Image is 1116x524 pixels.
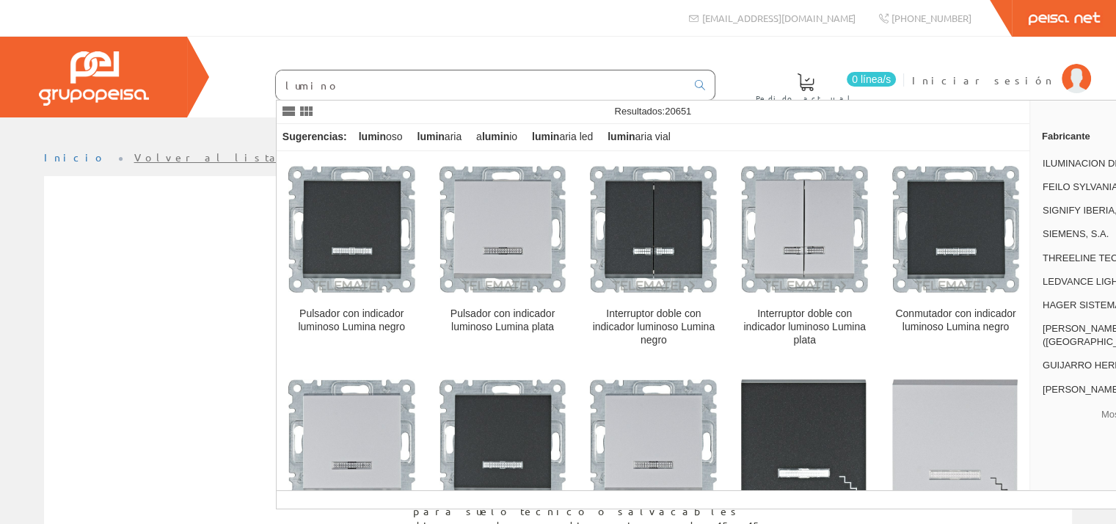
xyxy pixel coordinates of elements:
[665,106,691,117] span: 20651
[482,131,509,142] strong: lumin
[847,72,896,87] span: 0 línea/s
[892,166,1019,293] img: Conmutador con indicador luminoso Lumina negro
[741,166,868,293] img: Interruptor doble con indicador luminoso Lumina plata
[602,124,676,150] div: aria vial
[277,127,350,148] div: Sugerencias:
[288,166,415,293] img: Pulsador con indicador luminoso Lumina negro
[470,124,523,150] div: a io
[532,131,559,142] strong: lumin
[590,379,717,506] img: Interruptor con indicador luminoso Lumina plata
[741,379,868,506] img: Tecla indicador luminoso escaleras Lumina negro
[440,308,566,334] div: Pulsador con indicador luminoso Lumina plata
[729,152,880,364] a: Interruptor doble con indicador luminoso Lumina plata Interruptor doble con indicador luminoso Lu...
[608,131,635,142] strong: lumin
[912,73,1054,87] span: Iniciar sesión
[702,12,856,24] span: [EMAIL_ADDRESS][DOMAIN_NAME]
[440,379,566,506] img: Interruptor con indicador luminoso Lumina negro
[288,379,415,506] img: Conmutador con indicador luminoso Lumina plata
[276,70,686,100] input: Buscar ...
[428,152,578,364] a: Pulsador con indicador luminoso Lumina plata Pulsador con indicador luminoso Lumina plata
[526,124,599,150] div: aria led
[411,124,467,150] div: aria
[891,12,971,24] span: [PHONE_NUMBER]
[288,308,415,334] div: Pulsador con indicador luminoso Lumina negro
[756,91,856,106] span: Pedido actual
[440,166,566,293] img: Pulsador con indicador luminoso Lumina plata
[590,308,717,347] div: Interruptor doble con indicador luminoso Lumina negro
[578,152,729,364] a: Interruptor doble con indicador luminoso Lumina negro Interruptor doble con indicador luminoso Lu...
[353,124,409,150] div: oso
[277,152,427,364] a: Pulsador con indicador luminoso Lumina negro Pulsador con indicador luminoso Lumina negro
[880,152,1031,364] a: Conmutador con indicador luminoso Lumina negro Conmutador con indicador luminoso Lumina negro
[892,308,1019,334] div: Conmutador con indicador luminoso Lumina negro
[44,150,106,164] a: Inicio
[39,51,149,106] img: Grupo Peisa
[741,308,868,347] div: Interruptor doble con indicador luminoso Lumina plata
[417,131,444,142] strong: lumin
[614,106,691,117] span: Resultados:
[590,166,717,293] img: Interruptor doble con indicador luminoso Lumina negro
[892,379,1019,506] img: Tecla indicador luminoso escaleras Lumina plata
[134,150,424,164] a: Volver al listado de productos
[912,61,1091,75] a: Iniciar sesión
[359,131,386,142] strong: lumin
